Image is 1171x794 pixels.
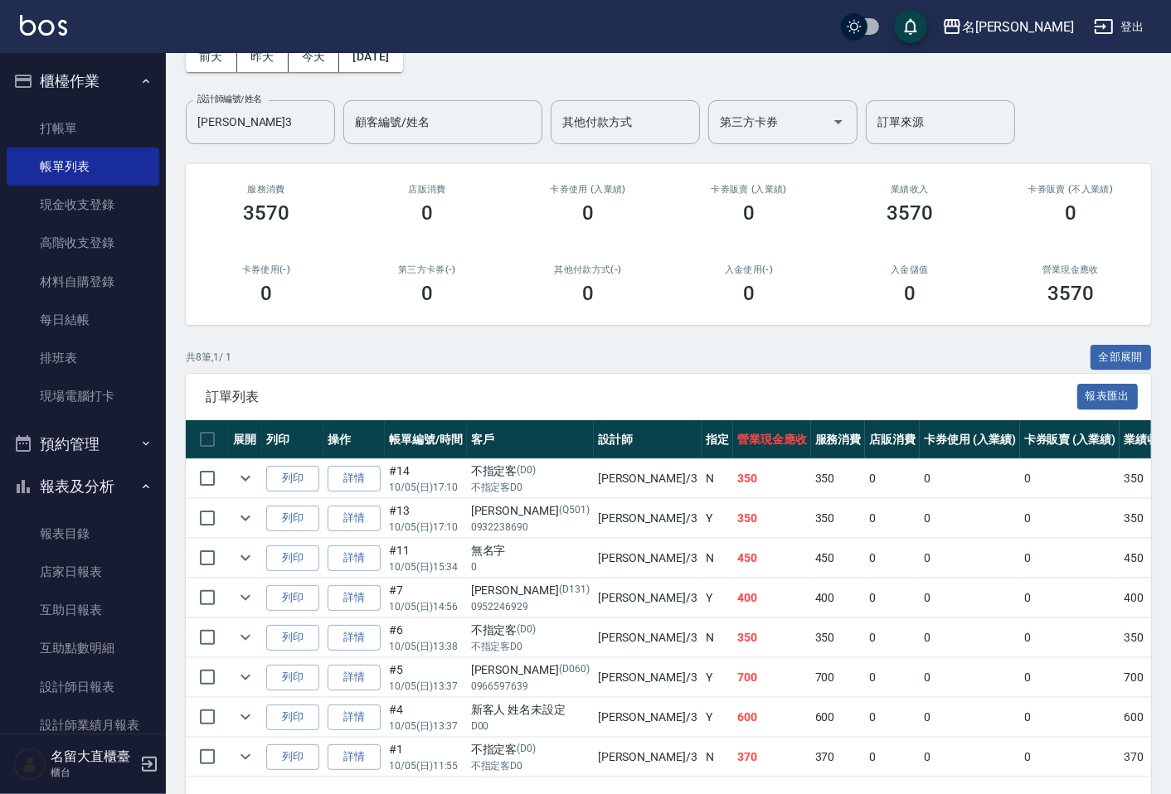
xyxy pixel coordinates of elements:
[389,480,463,495] p: 10/05 (日) 17:10
[389,559,463,574] p: 10/05 (日) 15:34
[471,741,590,758] div: 不指定客
[702,658,733,697] td: Y
[471,719,590,733] p: D00
[233,704,258,729] button: expand row
[865,658,920,697] td: 0
[206,184,327,195] h3: 服務消費
[733,539,811,578] td: 450
[1087,12,1151,42] button: 登出
[702,499,733,538] td: Y
[323,420,385,459] th: 操作
[51,748,135,765] h5: 名留大直櫃臺
[733,698,811,737] td: 600
[186,350,231,365] p: 共 8 筆, 1 / 1
[702,738,733,777] td: N
[266,744,319,770] button: 列印
[865,459,920,498] td: 0
[385,539,467,578] td: #11
[389,599,463,614] p: 10/05 (日) 14:56
[7,301,159,339] a: 每日結帳
[328,625,381,651] a: 詳情
[262,420,323,459] th: 列印
[1020,499,1120,538] td: 0
[527,184,649,195] h2: 卡券使用 (入業績)
[339,41,402,72] button: [DATE]
[389,639,463,654] p: 10/05 (日) 13:38
[7,668,159,706] a: 設計師日報表
[811,420,866,459] th: 服務消費
[1091,345,1152,370] button: 全部展開
[385,579,467,617] td: #7
[471,661,590,679] div: [PERSON_NAME]
[266,585,319,611] button: 列印
[811,499,866,538] td: 350
[266,665,319,690] button: 列印
[7,186,159,224] a: 現金收支登錄
[266,466,319,491] button: 列印
[7,706,159,744] a: 設計師業績月報表
[233,466,258,491] button: expand row
[1010,264,1131,275] h2: 營業現金應收
[328,744,381,770] a: 詳情
[197,93,262,105] label: 設計師編號/姓名
[865,579,920,617] td: 0
[865,618,920,657] td: 0
[920,658,1020,697] td: 0
[887,201,933,225] h3: 3570
[389,758,463,773] p: 10/05 (日) 11:55
[1020,698,1120,737] td: 0
[421,201,433,225] h3: 0
[421,282,433,305] h3: 0
[471,480,590,495] p: 不指定客D0
[594,618,702,657] td: [PERSON_NAME] /3
[920,499,1020,538] td: 0
[594,738,702,777] td: [PERSON_NAME] /3
[517,741,536,758] p: (D0)
[389,520,463,535] p: 10/05 (日) 17:10
[702,539,733,578] td: N
[328,545,381,571] a: 詳情
[7,553,159,591] a: 店家日報表
[233,665,258,690] button: expand row
[1020,738,1120,777] td: 0
[702,698,733,737] td: Y
[7,423,159,466] button: 預約管理
[702,618,733,657] td: N
[266,704,319,730] button: 列印
[920,579,1020,617] td: 0
[1020,459,1120,498] td: 0
[7,339,159,377] a: 排班表
[920,618,1020,657] td: 0
[733,459,811,498] td: 350
[962,17,1074,37] div: 名[PERSON_NAME]
[688,184,809,195] h2: 卡券販賣 (入業績)
[894,10,927,43] button: save
[233,506,258,530] button: expand row
[1020,420,1120,459] th: 卡券販賣 (入業績)
[266,506,319,531] button: 列印
[594,579,702,617] td: [PERSON_NAME] /3
[233,744,258,769] button: expand row
[471,701,590,719] div: 新客人 姓名未設定
[733,579,811,617] td: 400
[385,698,467,737] td: #4
[517,462,536,480] p: (D0)
[13,748,46,781] img: Person
[1077,384,1139,409] button: 報表匯出
[688,264,809,275] h2: 入金使用(-)
[260,282,272,305] h3: 0
[920,539,1020,578] td: 0
[733,420,811,459] th: 營業現金應收
[237,41,289,72] button: 昨天
[594,420,702,459] th: 設計師
[7,591,159,629] a: 互助日報表
[233,545,258,570] button: expand row
[1065,201,1076,225] h3: 0
[7,109,159,148] a: 打帳單
[865,420,920,459] th: 店販消費
[559,661,590,679] p: (D060)
[582,282,594,305] h3: 0
[389,679,463,694] p: 10/05 (日) 13:37
[594,459,702,498] td: [PERSON_NAME] /3
[702,579,733,617] td: Y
